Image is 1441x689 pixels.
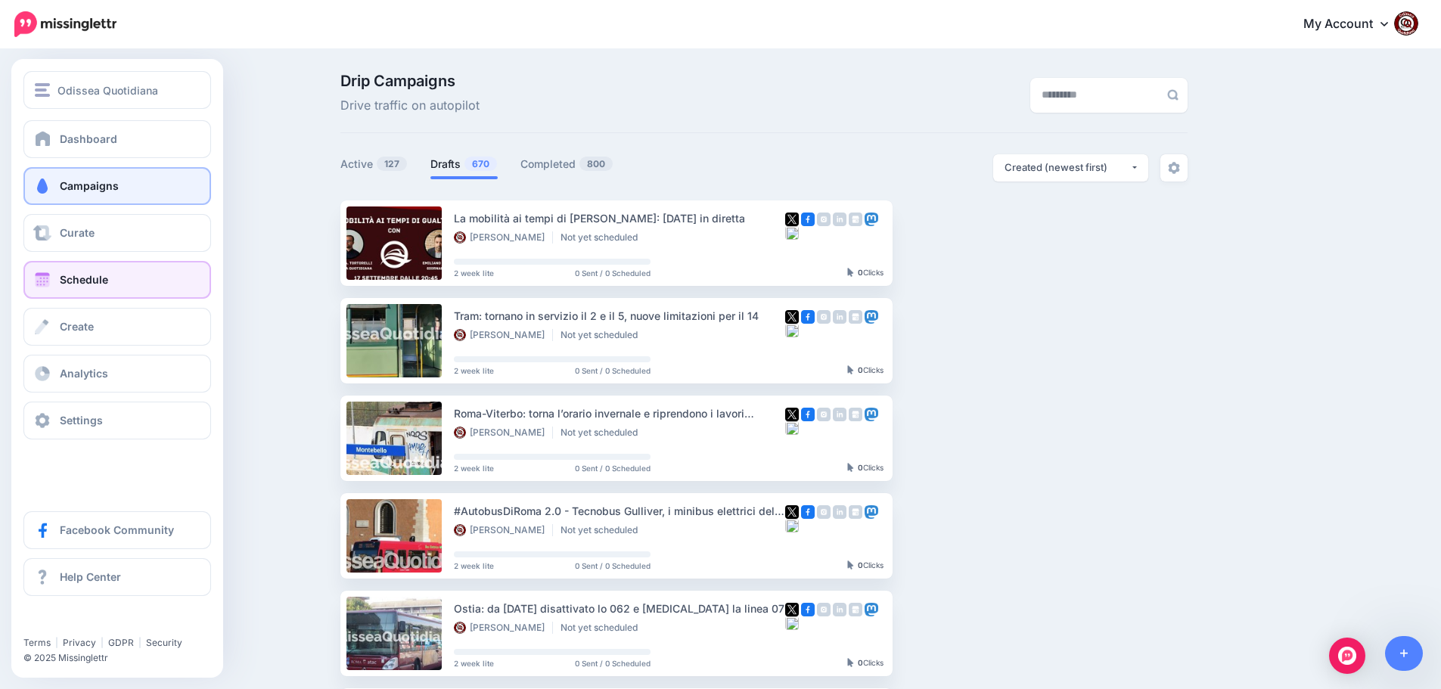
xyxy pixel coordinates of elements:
span: Settings [60,414,103,427]
li: [PERSON_NAME] [454,427,553,439]
div: Tram: tornano in servizio il 2 e il 5, nuove limitazioni per il 14 [454,307,785,324]
img: twitter-square.png [785,310,799,324]
img: facebook-square.png [801,310,815,324]
a: My Account [1288,6,1418,43]
a: Drafts670 [430,155,498,173]
a: Help Center [23,558,211,596]
img: pointer-grey-darker.png [847,463,854,472]
span: 0 Sent / 0 Scheduled [575,464,651,472]
img: mastodon-square.png [865,603,878,616]
li: Not yet scheduled [561,622,645,634]
b: 0 [858,463,863,472]
span: Analytics [60,367,108,380]
img: bluesky-grey-square.png [785,519,799,532]
img: menu.png [35,83,50,97]
img: facebook-square.png [801,213,815,226]
img: instagram-grey-square.png [817,505,831,519]
a: Schedule [23,261,211,299]
a: Security [146,637,182,648]
b: 0 [858,365,863,374]
span: 2 week lite [454,464,494,472]
li: [PERSON_NAME] [454,329,553,341]
a: Terms [23,637,51,648]
a: Facebook Community [23,511,211,549]
span: | [101,637,104,648]
img: instagram-grey-square.png [817,213,831,226]
img: Missinglettr [14,11,116,37]
img: google_business-grey-square.png [849,505,862,519]
li: Not yet scheduled [561,231,645,244]
span: 0 Sent / 0 Scheduled [575,269,651,277]
span: 2 week lite [454,367,494,374]
img: instagram-grey-square.png [817,603,831,616]
b: 0 [858,268,863,277]
img: bluesky-grey-square.png [785,226,799,240]
img: settings-grey.png [1168,162,1180,174]
span: Drive traffic on autopilot [340,96,480,116]
b: 0 [858,658,863,667]
button: Odissea Quotidiana [23,71,211,109]
span: Odissea Quotidiana [57,82,158,99]
a: Create [23,308,211,346]
span: Campaigns [60,179,119,192]
img: instagram-grey-square.png [817,310,831,324]
span: Schedule [60,273,108,286]
img: linkedin-grey-square.png [833,213,846,226]
img: bluesky-grey-square.png [785,324,799,337]
img: bluesky-grey-square.png [785,616,799,630]
img: facebook-square.png [801,505,815,519]
a: Curate [23,214,211,252]
a: Dashboard [23,120,211,158]
img: search-grey-6.png [1167,89,1179,101]
a: Analytics [23,355,211,393]
li: Not yet scheduled [561,329,645,341]
span: 0 Sent / 0 Scheduled [575,562,651,570]
img: twitter-square.png [785,603,799,616]
span: Create [60,320,94,333]
img: mastodon-square.png [865,213,878,226]
span: Facebook Community [60,523,174,536]
img: google_business-grey-square.png [849,408,862,421]
span: 800 [579,157,613,171]
div: Ostia: da [DATE] disattivato lo 062 e [MEDICAL_DATA] la linea 07 [454,600,785,617]
img: pointer-grey-darker.png [847,658,854,667]
a: GDPR [108,637,134,648]
li: Not yet scheduled [561,524,645,536]
a: Privacy [63,637,96,648]
span: 127 [377,157,407,171]
div: Clicks [847,659,884,668]
a: Active127 [340,155,408,173]
li: [PERSON_NAME] [454,524,553,536]
button: Created (newest first) [993,154,1148,182]
img: facebook-square.png [801,408,815,421]
img: mastodon-square.png [865,310,878,324]
span: Curate [60,226,95,239]
span: | [55,637,58,648]
span: 2 week lite [454,660,494,667]
img: bluesky-grey-square.png [785,421,799,435]
img: mastodon-square.png [865,408,878,421]
div: Created (newest first) [1005,160,1130,175]
span: Dashboard [60,132,117,145]
div: Clicks [847,561,884,570]
img: pointer-grey-darker.png [847,560,854,570]
span: Drip Campaigns [340,73,480,88]
img: google_business-grey-square.png [849,213,862,226]
iframe: Twitter Follow Button [23,615,138,630]
li: [PERSON_NAME] [454,231,553,244]
div: #AutobusDiRoma 2.0 - Tecnobus Gulliver, i minibus elettrici della Capitale [454,502,785,520]
div: La mobilità ai tempi di [PERSON_NAME]: [DATE] in diretta [454,209,785,227]
span: | [138,637,141,648]
span: 670 [464,157,497,171]
span: Help Center [60,570,121,583]
img: twitter-square.png [785,213,799,226]
div: Clicks [847,464,884,473]
img: twitter-square.png [785,505,799,519]
a: Completed800 [520,155,613,173]
div: Roma-Viterbo: torna l’orario invernale e riprendono i lavori notturni [454,405,785,422]
img: instagram-grey-square.png [817,408,831,421]
img: linkedin-grey-square.png [833,408,846,421]
div: Clicks [847,366,884,375]
div: Clicks [847,268,884,278]
b: 0 [858,560,863,570]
